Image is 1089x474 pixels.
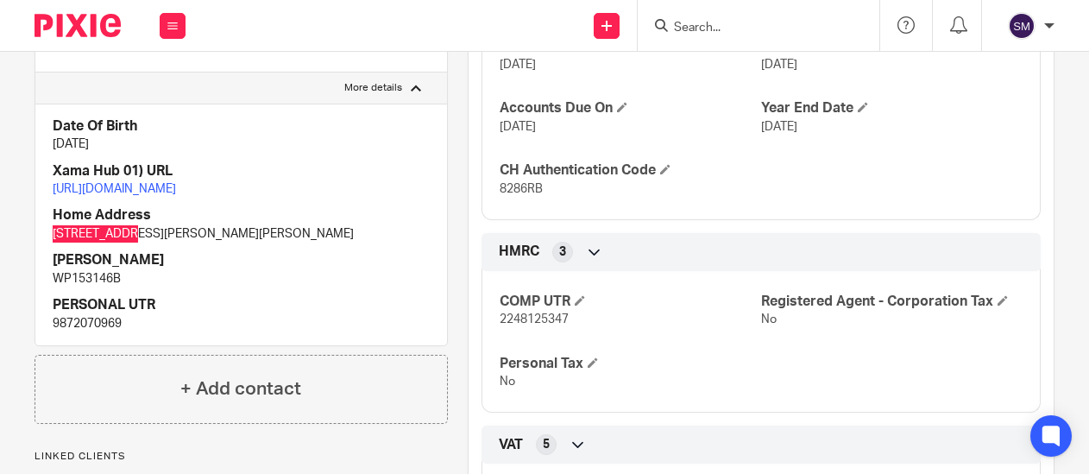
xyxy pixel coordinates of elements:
[500,376,515,388] span: No
[761,313,777,325] span: No
[500,313,569,325] span: 2248125347
[761,59,797,71] span: [DATE]
[500,293,761,311] h4: COMP UTR
[500,59,536,71] span: [DATE]
[500,99,761,117] h4: Accounts Due On
[499,436,523,454] span: VAT
[53,162,430,180] h4: Xama Hub 01) URL
[53,251,430,269] h4: [PERSON_NAME]
[500,161,761,180] h4: CH Authentication Code
[543,436,550,453] span: 5
[344,81,402,95] p: More details
[53,206,430,224] h4: Home Address
[53,183,176,195] a: [URL][DOMAIN_NAME]
[53,117,430,136] h4: Date Of Birth
[53,225,430,243] p: [STREET_ADDRESS][PERSON_NAME][PERSON_NAME]
[559,243,566,261] span: 3
[53,296,430,314] h4: PERSONAL UTR
[500,183,543,195] span: 8286RB
[180,376,301,402] h4: + Add contact
[761,121,797,133] span: [DATE]
[499,243,539,261] span: HMRC
[53,136,430,153] p: [DATE]
[1008,12,1035,40] img: svg%3E
[672,21,828,36] input: Search
[53,315,430,332] p: 9872070969
[761,99,1023,117] h4: Year End Date
[53,270,430,288] p: WP153146B
[500,121,536,133] span: [DATE]
[500,355,761,373] h4: Personal Tax
[35,14,121,37] img: Pixie
[35,450,448,464] p: Linked clients
[761,293,1023,311] h4: Registered Agent - Corporation Tax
